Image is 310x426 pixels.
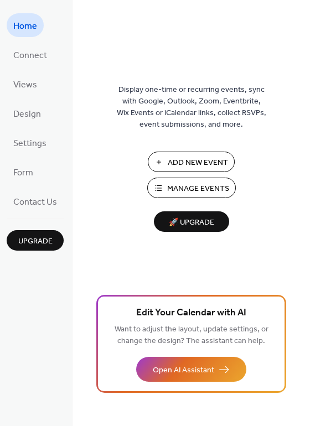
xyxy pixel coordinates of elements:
[153,365,214,376] span: Open AI Assistant
[7,13,44,37] a: Home
[7,72,44,96] a: Views
[13,18,37,35] span: Home
[7,160,40,184] a: Form
[167,183,229,195] span: Manage Events
[148,152,235,172] button: Add New Event
[13,106,41,123] span: Design
[7,43,54,66] a: Connect
[7,189,64,213] a: Contact Us
[136,305,246,321] span: Edit Your Calendar with AI
[168,157,228,169] span: Add New Event
[136,357,246,382] button: Open AI Assistant
[7,101,48,125] a: Design
[13,194,57,211] span: Contact Us
[117,84,266,131] span: Display one-time or recurring events, sync with Google, Outlook, Zoom, Eventbrite, Wix Events or ...
[161,215,223,230] span: 🚀 Upgrade
[154,211,229,232] button: 🚀 Upgrade
[115,322,268,349] span: Want to adjust the layout, update settings, or change the design? The assistant can help.
[13,135,46,152] span: Settings
[13,76,37,93] span: Views
[13,164,33,181] span: Form
[7,230,64,251] button: Upgrade
[18,236,53,247] span: Upgrade
[147,178,236,198] button: Manage Events
[7,131,53,154] a: Settings
[13,47,47,64] span: Connect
